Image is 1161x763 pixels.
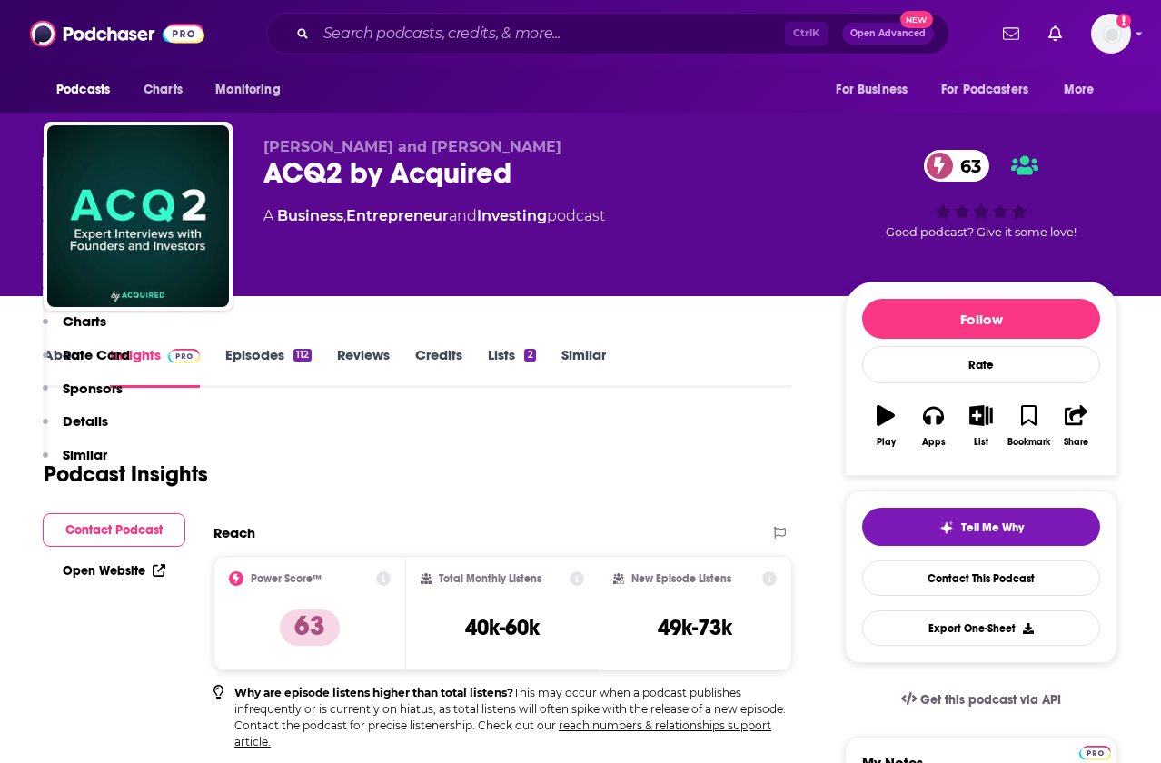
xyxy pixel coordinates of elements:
div: 2 [524,349,535,362]
button: List [958,393,1005,459]
a: Episodes112 [225,346,312,388]
div: Apps [922,437,946,448]
span: , [343,207,346,224]
span: 63 [942,150,990,182]
b: Why are episode listens higher than total listens? [234,686,513,699]
h2: Power Score™ [251,572,322,585]
span: Ctrl K [785,22,828,45]
a: Entrepreneur [346,207,449,224]
button: Sponsors [43,380,123,413]
button: open menu [929,73,1055,107]
span: For Business [836,77,908,103]
button: Open AdvancedNew [842,23,934,45]
a: reach numbers & relationships support article. [234,718,771,748]
a: Investing [477,207,547,224]
div: 112 [293,349,312,362]
button: Contact Podcast [43,513,185,547]
h3: 49k-73k [658,614,732,641]
img: tell me why sparkle [939,520,954,535]
a: Lists2 [488,346,535,388]
a: Similar [561,346,606,388]
p: Similar [63,446,107,463]
button: Export One-Sheet [862,610,1100,646]
div: Search podcasts, credits, & more... [266,13,949,54]
a: Show notifications dropdown [996,18,1027,49]
p: This may occur when a podcast publishes infrequently or is currently on hiatus, as total listens ... [234,685,791,750]
span: More [1064,77,1095,103]
button: Show profile menu [1091,14,1131,54]
button: open menu [44,73,134,107]
h2: Reach [213,524,255,541]
p: Rate Card [63,346,130,363]
p: Details [63,412,108,430]
span: and [449,207,477,224]
h3: 40k-60k [465,614,540,641]
input: Search podcasts, credits, & more... [316,19,785,48]
span: Get this podcast via API [920,692,1061,708]
a: 63 [924,150,990,182]
p: Sponsors [63,380,123,397]
span: Logged in as Morgan16 [1091,14,1131,54]
button: open menu [203,73,303,107]
img: ACQ2 by Acquired [47,125,229,307]
span: Monitoring [215,77,280,103]
button: Share [1053,393,1100,459]
button: Details [43,412,108,446]
span: Open Advanced [850,29,926,38]
div: Bookmark [1007,437,1050,448]
p: 63 [280,609,340,646]
a: Credits [415,346,462,388]
button: tell me why sparkleTell Me Why [862,508,1100,546]
a: Contact This Podcast [862,560,1100,596]
iframe: Intercom live chat [1099,701,1143,745]
span: Podcasts [56,77,110,103]
div: List [974,437,988,448]
a: Show notifications dropdown [1041,18,1069,49]
button: Similar [43,446,107,480]
button: Bookmark [1005,393,1052,459]
a: Reviews [337,346,390,388]
a: Business [277,207,343,224]
span: Good podcast? Give it some love! [886,225,1077,239]
span: New [900,11,933,28]
span: Charts [144,77,183,103]
span: [PERSON_NAME] and [PERSON_NAME] [263,138,561,155]
h2: New Episode Listens [631,572,731,585]
div: A podcast [263,205,605,227]
div: 63Good podcast? Give it some love! [845,138,1117,251]
h2: Total Monthly Listens [439,572,541,585]
div: Share [1064,437,1088,448]
button: Play [862,393,909,459]
button: open menu [823,73,930,107]
img: User Profile [1091,14,1131,54]
button: Apps [909,393,957,459]
a: Pro website [1079,743,1111,760]
span: Tell Me Why [961,520,1024,535]
a: Get this podcast via API [887,678,1076,722]
a: Charts [132,73,193,107]
a: Open Website [63,563,165,579]
img: Podchaser - Follow, Share and Rate Podcasts [30,16,204,51]
span: For Podcasters [941,77,1028,103]
button: open menu [1051,73,1117,107]
button: Rate Card [43,346,130,380]
img: Podchaser Pro [1079,746,1111,760]
svg: Add a profile image [1116,14,1131,28]
div: Rate [862,346,1100,383]
button: Follow [862,299,1100,339]
div: Play [877,437,896,448]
